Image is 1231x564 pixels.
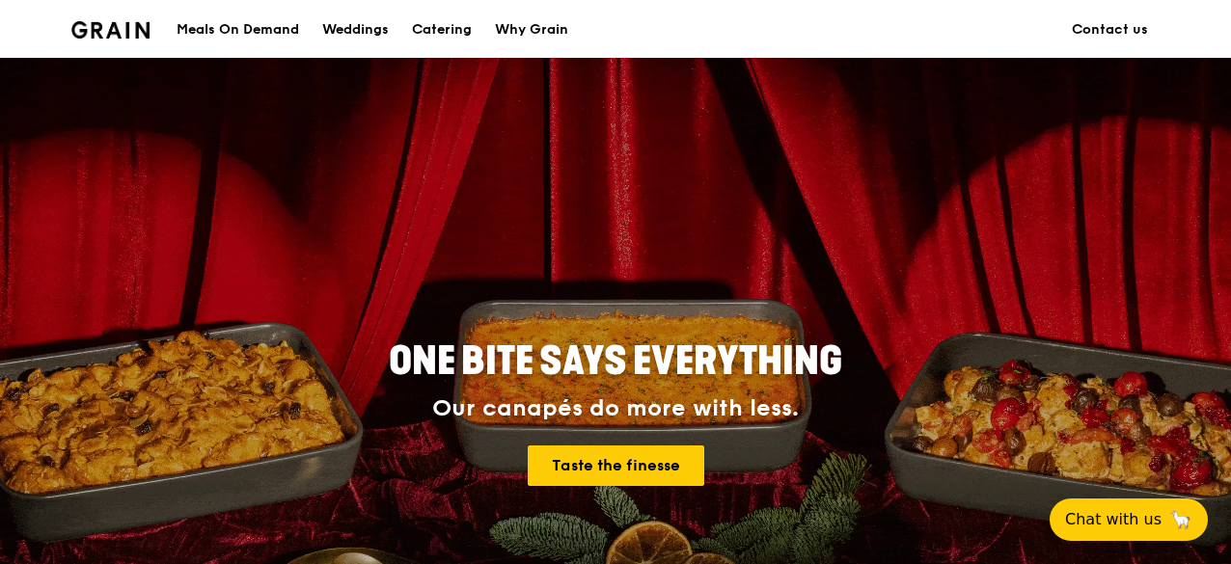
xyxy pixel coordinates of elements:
a: Contact us [1060,1,1160,59]
span: ONE BITE SAYS EVERYTHING [389,338,842,385]
span: Chat with us [1065,508,1162,531]
img: Grain [71,21,150,39]
button: Chat with us🦙 [1050,498,1208,541]
a: Weddings [311,1,400,59]
div: Our canapés do more with less. [268,395,963,422]
div: Weddings [322,1,389,59]
a: Why Grain [483,1,580,59]
span: 🦙 [1169,508,1192,531]
div: Meals On Demand [177,1,299,59]
a: Taste the finesse [528,445,704,486]
div: Why Grain [495,1,568,59]
a: Catering [400,1,483,59]
div: Catering [412,1,472,59]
